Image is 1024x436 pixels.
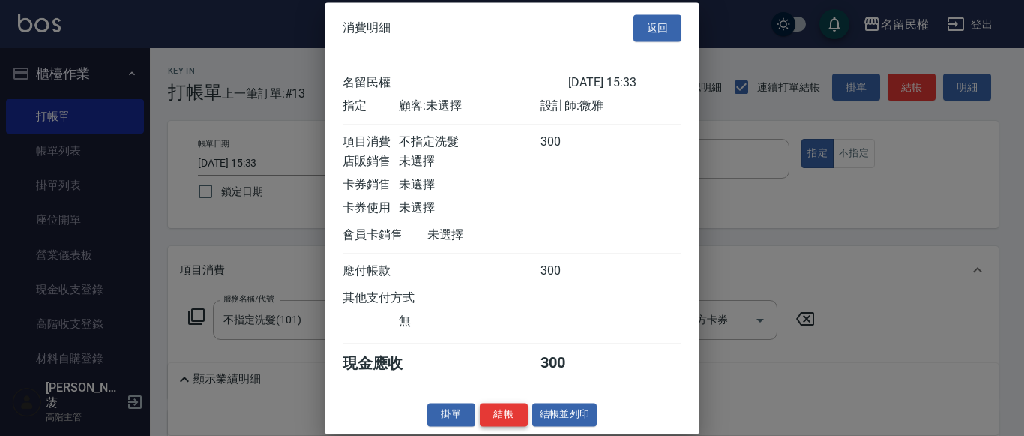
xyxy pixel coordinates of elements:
[343,98,399,114] div: 指定
[568,75,681,91] div: [DATE] 15:33
[399,134,540,150] div: 不指定洗髮
[540,263,597,279] div: 300
[540,98,681,114] div: 設計師: 微雅
[343,134,399,150] div: 項目消費
[399,314,540,329] div: 無
[343,227,427,243] div: 會員卡銷售
[343,263,399,279] div: 應付帳款
[399,154,540,170] div: 未選擇
[540,134,597,150] div: 300
[532,403,597,426] button: 結帳並列印
[540,353,597,374] div: 300
[343,20,391,35] span: 消費明細
[343,353,427,374] div: 現金應收
[427,403,475,426] button: 掛單
[399,200,540,216] div: 未選擇
[343,290,456,306] div: 其他支付方式
[343,177,399,193] div: 卡券銷售
[427,227,568,243] div: 未選擇
[343,154,399,170] div: 店販銷售
[343,75,568,91] div: 名留民權
[633,14,681,42] button: 返回
[480,403,528,426] button: 結帳
[399,177,540,193] div: 未選擇
[399,98,540,114] div: 顧客: 未選擇
[343,200,399,216] div: 卡券使用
